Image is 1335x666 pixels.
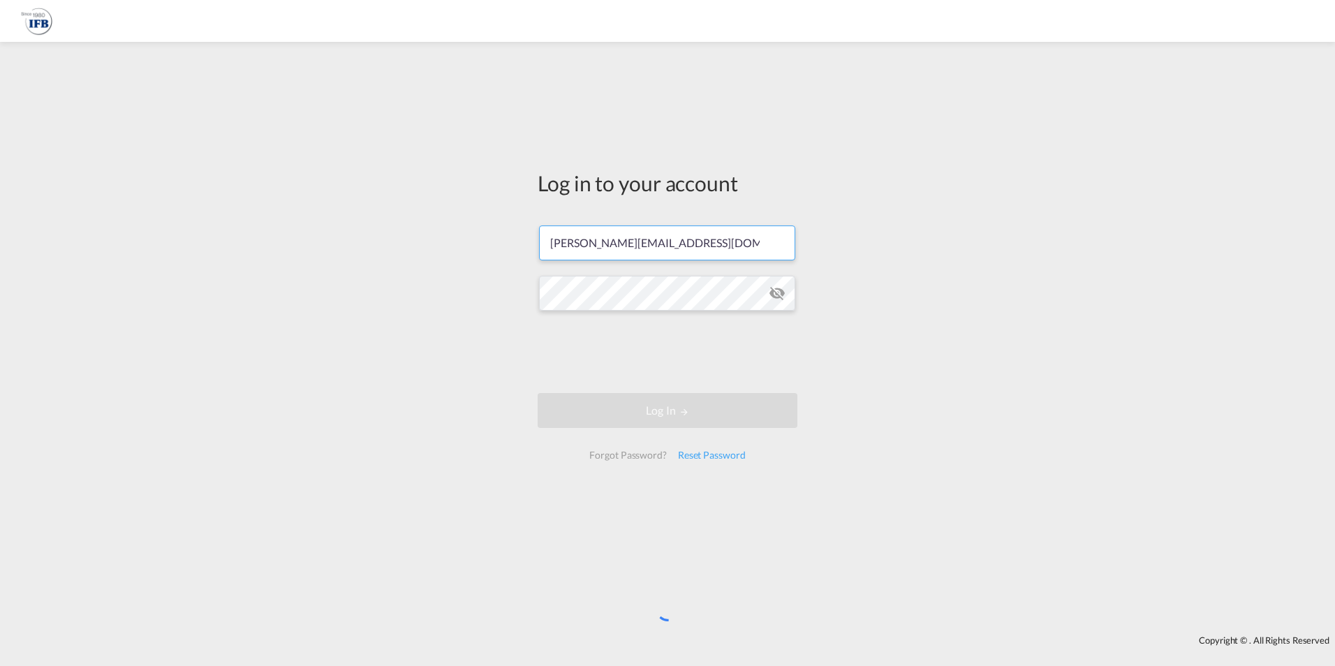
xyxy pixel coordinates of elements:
img: b628ab10256c11eeb52753acbc15d091.png [21,6,52,37]
button: LOGIN [538,393,797,428]
div: Log in to your account [538,168,797,198]
div: Reset Password [672,443,751,468]
md-icon: icon-eye-off [769,285,785,302]
input: Enter email/phone number [539,225,795,260]
iframe: reCAPTCHA [561,325,774,379]
div: Forgot Password? [584,443,672,468]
